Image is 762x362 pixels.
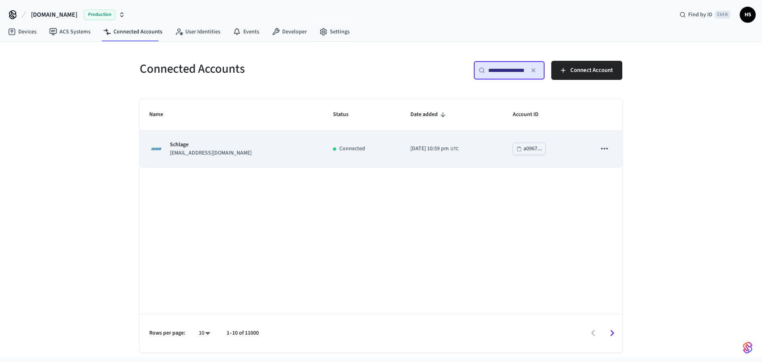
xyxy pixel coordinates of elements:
span: [DATE] 10:59 pm [410,145,449,153]
a: Events [227,25,266,39]
p: Connected [339,145,365,153]
span: Status [333,108,359,121]
span: Name [149,108,173,121]
span: [DOMAIN_NAME] [31,10,77,19]
p: Rows per page: [149,329,185,337]
a: Developer [266,25,313,39]
span: Production [84,10,115,20]
div: 10 [195,327,214,339]
p: 1–10 of 11000 [227,329,259,337]
a: ACS Systems [43,25,97,39]
span: Account ID [513,108,549,121]
span: Ctrl K [715,11,730,19]
a: Connected Accounts [97,25,169,39]
button: Go to next page [603,324,622,343]
a: Settings [313,25,356,39]
h5: Connected Accounts [140,61,376,77]
span: UTC [450,145,459,153]
div: Find by IDCtrl K [673,8,737,22]
img: SeamLogoGradient.69752ec5.svg [743,341,752,354]
p: [EMAIL_ADDRESS][DOMAIN_NAME] [170,149,252,157]
p: Schlage [170,141,252,149]
a: Devices [2,25,43,39]
button: a0967... [513,143,546,155]
button: HS [740,7,756,23]
button: Connect Account [551,61,622,80]
table: sticky table [140,99,622,167]
span: Find by ID [688,11,712,19]
div: UCT [410,145,459,153]
span: HS [741,8,755,22]
img: Schlage Logo, Square [149,142,164,156]
a: User Identities [169,25,227,39]
span: Date added [410,108,448,121]
div: a0967... [523,144,542,154]
span: Connect Account [570,65,613,75]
